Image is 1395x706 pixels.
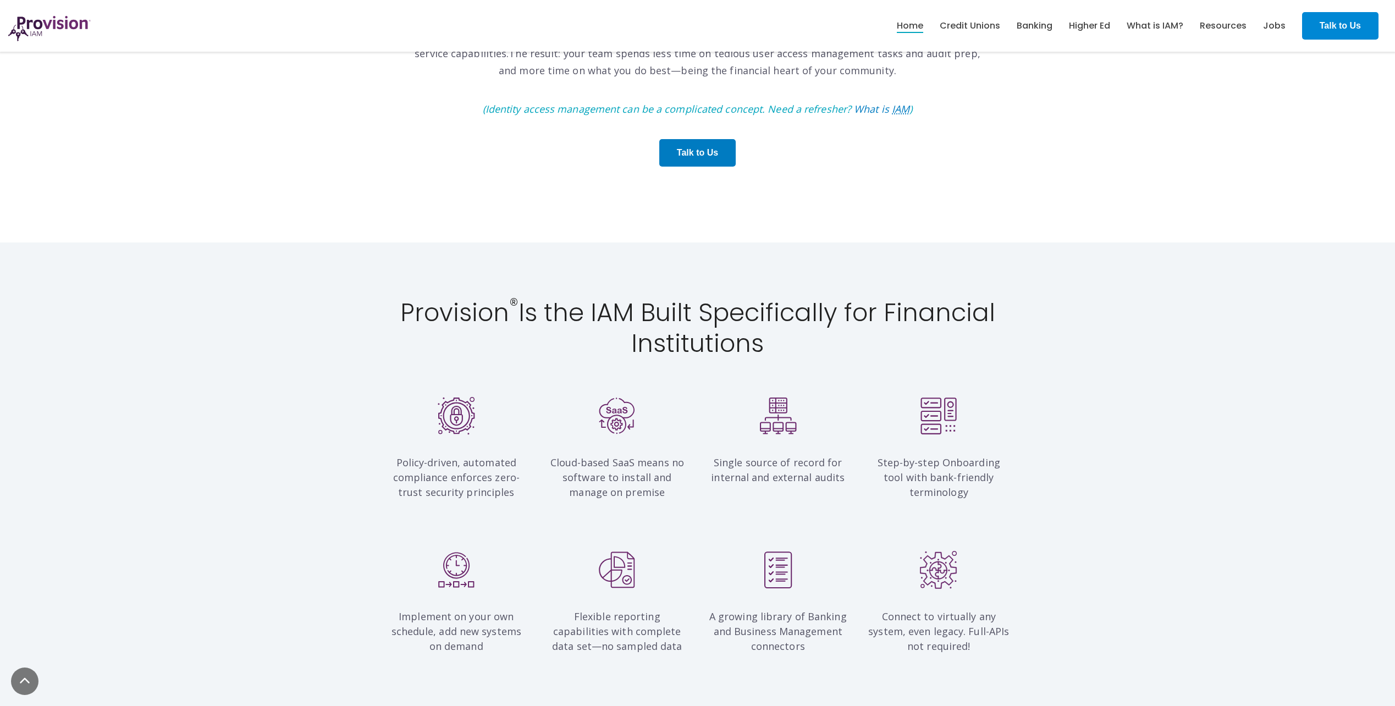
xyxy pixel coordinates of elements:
a: Resources [1200,16,1247,35]
img: security [438,397,475,435]
span: Implement on your own schedule, add new systems on demand [392,610,522,653]
img: Connectors [920,551,957,589]
a: Banking [1017,16,1052,35]
a: Jobs [1263,16,1286,35]
span: A growing library of Banking and Business Management connectors [709,610,847,653]
span: Policy-driven, automated compliance enforces zero-trust security principles [393,456,520,499]
span: Single source of record for internal and external audits [711,456,845,484]
img: Saas [598,397,636,435]
span: Cloud-based SaaS means no software to install and manage on premise [550,456,685,499]
a: What is IAM? [1127,16,1183,35]
a: What isIAM [854,102,909,115]
span: Flexible reporting capabilities with complete data set—no sampled data [552,610,682,653]
span: The solution automates the tedious tasks of identity and access management with a user-friendly i... [415,29,979,60]
strong: Talk to Us [1320,21,1361,30]
h2: Provision Is the IAM Built Specifically for Financial Institutions [384,297,1011,360]
span: Step-by-step Onboarding tool with bank-friendly terminology [878,456,1000,499]
img: Reporting_Capabilities [598,551,636,589]
a: Talk to Us [1302,12,1379,40]
sup: ® [509,293,519,318]
strong: Talk to Us [677,148,718,157]
a: Talk to Us [659,139,736,167]
a: Credit Unions [940,16,1000,35]
img: Single_Source [759,397,797,435]
abbr: Identity Access Management [892,102,909,115]
img: Report [759,551,797,589]
nav: menu [889,8,1294,43]
img: Onboarding_Dashboard [920,397,957,435]
i: (Identity access management can be a complicated concept. Need a refresher? ) [483,102,913,115]
span: Connect to virtually any system, even legacy. Full-APIs not required! [868,610,1009,653]
a: Higher Ed [1069,16,1110,35]
img: ProvisionIAM-Logo-Purple [8,16,91,41]
img: On_Demand [438,551,475,589]
a: Home [897,16,923,35]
